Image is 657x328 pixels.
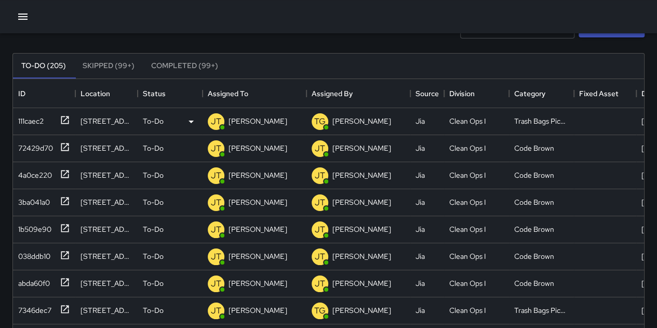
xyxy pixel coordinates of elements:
[143,197,164,207] p: To-Do
[514,251,554,261] div: Code Brown
[14,220,51,234] div: 1b509e90
[14,247,50,261] div: 038ddb10
[514,278,554,288] div: Code Brown
[415,305,425,316] div: Jia
[332,116,391,126] p: [PERSON_NAME]
[211,196,221,209] p: JT
[143,305,164,316] p: To-Do
[415,143,425,153] div: Jia
[14,166,52,180] div: 4a0ce220
[314,305,326,317] p: TG
[81,278,132,288] div: 353 Eddy Street
[211,278,221,290] p: JT
[211,115,221,128] p: JT
[143,251,164,261] p: To-Do
[449,224,486,234] div: Clean Ops I
[143,54,226,78] button: Completed (99+)
[81,143,132,153] div: 352 Leavenworth Street
[211,224,221,236] p: JT
[315,251,325,263] p: JT
[306,79,410,108] div: Assigned By
[514,143,554,153] div: Code Brown
[449,143,486,153] div: Clean Ops I
[579,79,619,108] div: Fixed Asset
[18,79,25,108] div: ID
[14,301,51,316] div: 7346dec7
[514,79,545,108] div: Category
[314,115,326,128] p: TG
[143,278,164,288] p: To-Do
[14,193,50,207] div: 3ba041a0
[143,79,166,108] div: Status
[514,197,554,207] div: Code Brown
[315,142,325,155] p: JT
[208,79,248,108] div: Assigned To
[203,79,306,108] div: Assigned To
[143,116,164,126] p: To-Do
[81,251,132,261] div: 353 Eddy Street
[81,116,132,126] div: 300 Turk Street
[81,224,132,234] div: 399 Eddy Street
[229,143,287,153] p: [PERSON_NAME]
[229,278,287,288] p: [PERSON_NAME]
[143,224,164,234] p: To-Do
[81,197,132,207] div: 317 Leavenworth Street
[229,251,287,261] p: [PERSON_NAME]
[211,142,221,155] p: JT
[211,251,221,263] p: JT
[449,197,486,207] div: Clean Ops I
[315,278,325,290] p: JT
[315,169,325,182] p: JT
[74,54,143,78] button: Skipped (99+)
[332,251,391,261] p: [PERSON_NAME]
[81,170,132,180] div: 318 Leavenworth Street
[14,112,44,126] div: 111caec2
[574,79,636,108] div: Fixed Asset
[514,170,554,180] div: Code Brown
[14,139,53,153] div: 72429d70
[449,305,486,316] div: Clean Ops I
[13,54,74,78] button: To-Do (205)
[75,79,138,108] div: Location
[449,79,475,108] div: Division
[415,116,425,126] div: Jia
[509,79,574,108] div: Category
[312,79,353,108] div: Assigned By
[315,196,325,209] p: JT
[211,305,221,317] p: JT
[449,116,486,126] div: Clean Ops I
[332,170,391,180] p: [PERSON_NAME]
[415,79,439,108] div: Source
[415,251,425,261] div: Jia
[332,197,391,207] p: [PERSON_NAME]
[514,305,569,316] div: Trash Bags Pickup
[415,278,425,288] div: Jia
[143,143,164,153] p: To-Do
[229,305,287,316] p: [PERSON_NAME]
[211,169,221,182] p: JT
[14,274,50,288] div: abda60f0
[444,79,509,108] div: Division
[229,197,287,207] p: [PERSON_NAME]
[449,170,486,180] div: Clean Ops I
[514,116,569,126] div: Trash Bags Pickup
[229,170,287,180] p: [PERSON_NAME]
[315,224,325,236] p: JT
[410,79,444,108] div: Source
[143,170,164,180] p: To-Do
[332,305,391,316] p: [PERSON_NAME]
[514,224,554,234] div: Code Brown
[415,197,425,207] div: Jia
[332,143,391,153] p: [PERSON_NAME]
[13,79,75,108] div: ID
[229,224,287,234] p: [PERSON_NAME]
[81,305,132,316] div: 201 Jones Street
[138,79,203,108] div: Status
[332,224,391,234] p: [PERSON_NAME]
[449,251,486,261] div: Clean Ops I
[449,278,486,288] div: Clean Ops I
[415,170,425,180] div: Jia
[81,79,110,108] div: Location
[229,116,287,126] p: [PERSON_NAME]
[415,224,425,234] div: Jia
